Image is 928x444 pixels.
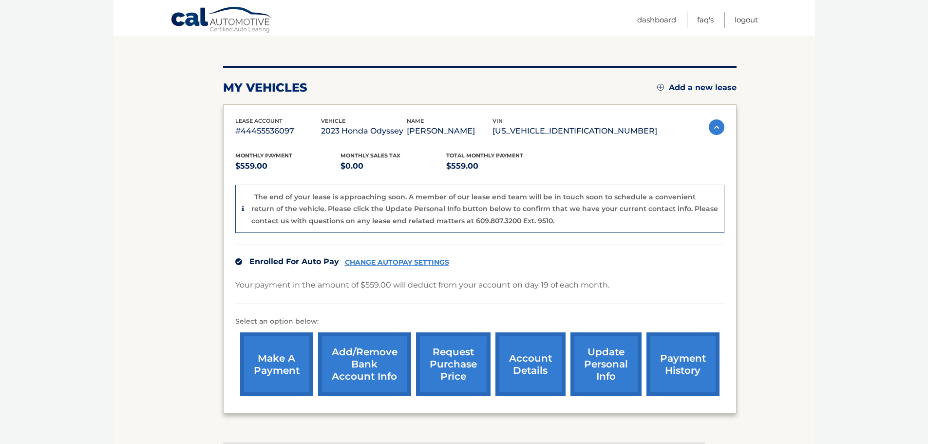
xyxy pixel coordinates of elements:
span: Monthly sales Tax [341,152,400,159]
h2: my vehicles [223,80,307,95]
span: Total Monthly Payment [446,152,523,159]
span: Enrolled For Auto Pay [249,257,339,266]
p: $559.00 [235,159,341,173]
a: update personal info [570,332,642,396]
p: #44455536097 [235,124,321,138]
a: FAQ's [697,12,714,28]
p: $0.00 [341,159,446,173]
p: Your payment in the amount of $559.00 will deduct from your account on day 19 of each month. [235,278,609,292]
a: Logout [735,12,758,28]
p: 2023 Honda Odyssey [321,124,407,138]
a: request purchase price [416,332,491,396]
p: $559.00 [446,159,552,173]
img: add.svg [657,84,664,91]
p: [US_VEHICLE_IDENTIFICATION_NUMBER] [492,124,657,138]
span: name [407,117,424,124]
span: vehicle [321,117,345,124]
p: Select an option below: [235,316,724,328]
span: lease account [235,117,283,124]
img: accordion-active.svg [709,119,724,135]
img: check.svg [235,258,242,265]
span: Monthly Payment [235,152,292,159]
a: Cal Automotive [170,6,273,35]
a: Dashboard [637,12,676,28]
a: payment history [646,332,720,396]
a: Add a new lease [657,83,737,93]
a: make a payment [240,332,313,396]
a: CHANGE AUTOPAY SETTINGS [345,258,449,267]
p: [PERSON_NAME] [407,124,492,138]
a: account details [495,332,566,396]
span: vin [492,117,503,124]
a: Add/Remove bank account info [318,332,411,396]
p: The end of your lease is approaching soon. A member of our lease end team will be in touch soon t... [251,193,718,225]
